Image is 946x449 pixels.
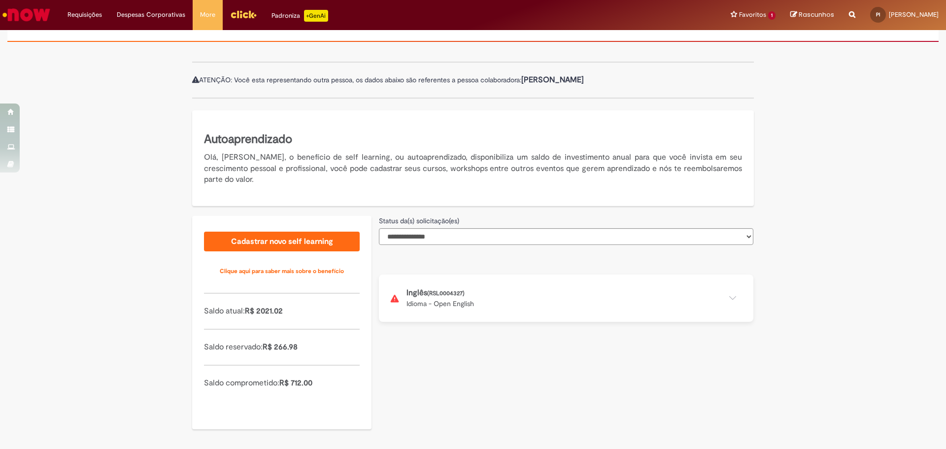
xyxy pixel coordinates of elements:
a: Cadastrar novo self learning [204,232,360,251]
span: 1 [768,11,776,20]
a: Clique aqui para saber mais sobre o benefício [204,261,360,281]
p: Saldo comprometido: [204,378,360,389]
span: Favoritos [739,10,766,20]
span: R$ 266.98 [263,342,298,352]
span: Requisições [68,10,102,20]
p: Olá, [PERSON_NAME], o benefício de self learning, ou autoaprendizado, disponibiliza um saldo de i... [204,152,742,186]
label: Status da(s) solicitação(es) [379,216,459,226]
p: Saldo atual: [204,306,360,317]
p: +GenAi [304,10,328,22]
img: ServiceNow [1,5,52,25]
div: Padroniza [271,10,328,22]
span: PI [876,11,880,18]
span: R$ 2021.02 [245,306,283,316]
h5: Autoaprendizado [204,131,742,148]
span: R$ 712.00 [279,378,312,388]
img: click_logo_yellow_360x200.png [230,7,257,22]
b: [PERSON_NAME] [521,75,584,85]
a: Rascunhos [790,10,834,20]
span: More [200,10,215,20]
span: Rascunhos [799,10,834,19]
span: [PERSON_NAME] [889,10,939,19]
p: Saldo reservado: [204,342,360,353]
span: Despesas Corporativas [117,10,185,20]
div: ATENÇÃO: Você esta representando outra pessoa, os dados abaixo são referentes a pessoa colaboradora: [192,62,754,99]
